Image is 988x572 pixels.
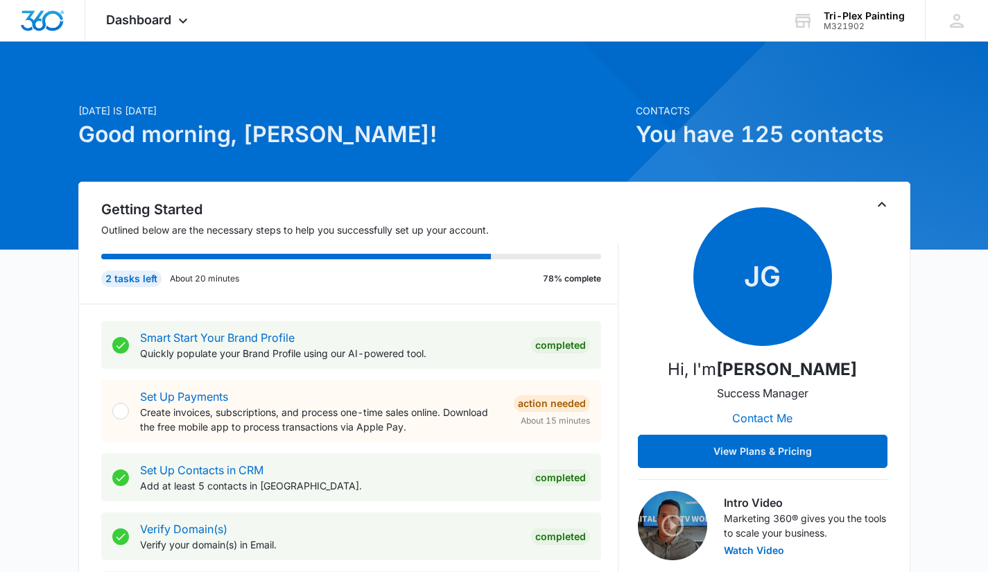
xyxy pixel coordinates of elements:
[724,546,784,555] button: Watch Video
[717,385,808,401] p: Success Manager
[101,270,162,287] div: 2 tasks left
[724,511,887,540] p: Marketing 360® gives you the tools to scale your business.
[638,435,887,468] button: View Plans & Pricing
[106,12,171,27] span: Dashboard
[514,395,590,412] div: Action Needed
[101,223,618,237] p: Outlined below are the necessary steps to help you successfully set up your account.
[724,494,887,511] h3: Intro Video
[824,10,905,21] div: account name
[543,272,601,285] p: 78% complete
[636,103,910,118] p: Contacts
[140,331,295,345] a: Smart Start Your Brand Profile
[78,103,627,118] p: [DATE] is [DATE]
[140,463,263,477] a: Set Up Contacts in CRM
[874,196,890,213] button: Toggle Collapse
[140,522,227,536] a: Verify Domain(s)
[140,405,503,434] p: Create invoices, subscriptions, and process one-time sales online. Download the free mobile app t...
[531,337,590,354] div: Completed
[140,346,520,361] p: Quickly populate your Brand Profile using our AI-powered tool.
[716,359,857,379] strong: [PERSON_NAME]
[170,272,239,285] p: About 20 minutes
[638,491,707,560] img: Intro Video
[101,199,618,220] h2: Getting Started
[824,21,905,31] div: account id
[140,478,520,493] p: Add at least 5 contacts in [GEOGRAPHIC_DATA].
[531,528,590,545] div: Completed
[78,118,627,151] h1: Good morning, [PERSON_NAME]!
[668,357,857,382] p: Hi, I'm
[693,207,832,346] span: JG
[636,118,910,151] h1: You have 125 contacts
[718,401,806,435] button: Contact Me
[531,469,590,486] div: Completed
[521,415,590,427] span: About 15 minutes
[140,390,228,404] a: Set Up Payments
[140,537,520,552] p: Verify your domain(s) in Email.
